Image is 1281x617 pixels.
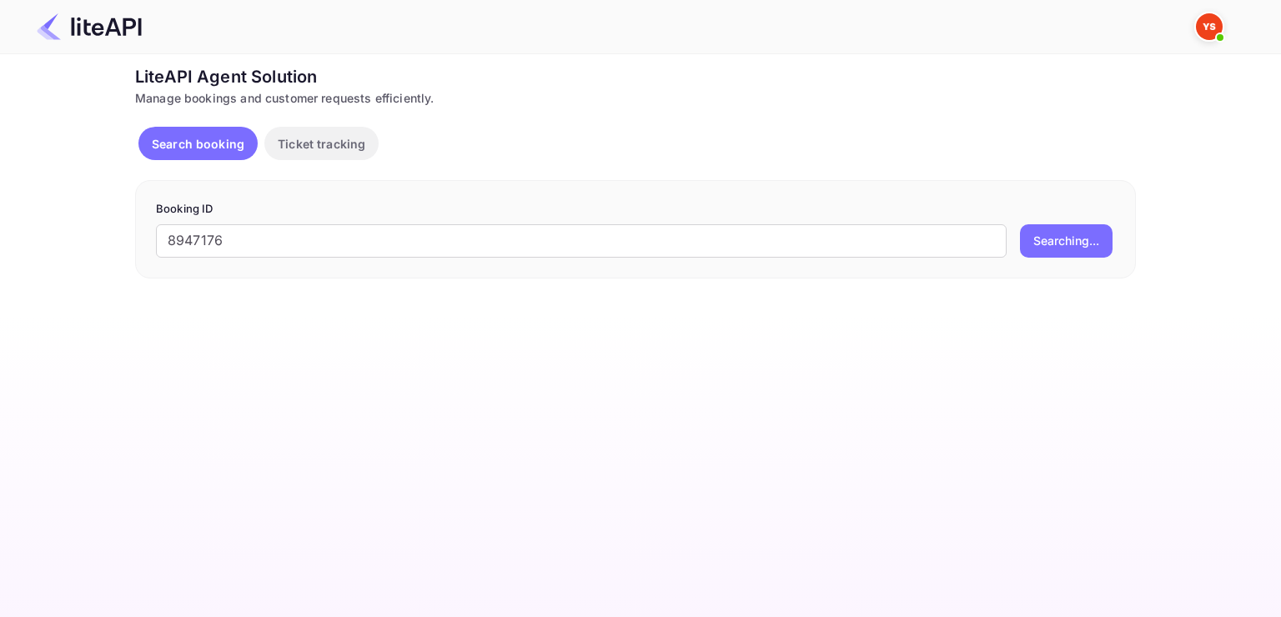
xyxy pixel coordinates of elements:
p: Search booking [152,135,244,153]
p: Ticket tracking [278,135,365,153]
p: Booking ID [156,201,1115,218]
div: LiteAPI Agent Solution [135,64,1136,89]
input: Enter Booking ID (e.g., 63782194) [156,224,1007,258]
div: Manage bookings and customer requests efficiently. [135,89,1136,107]
img: LiteAPI Logo [37,13,142,40]
button: Searching... [1020,224,1113,258]
img: Yandex Support [1196,13,1223,40]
